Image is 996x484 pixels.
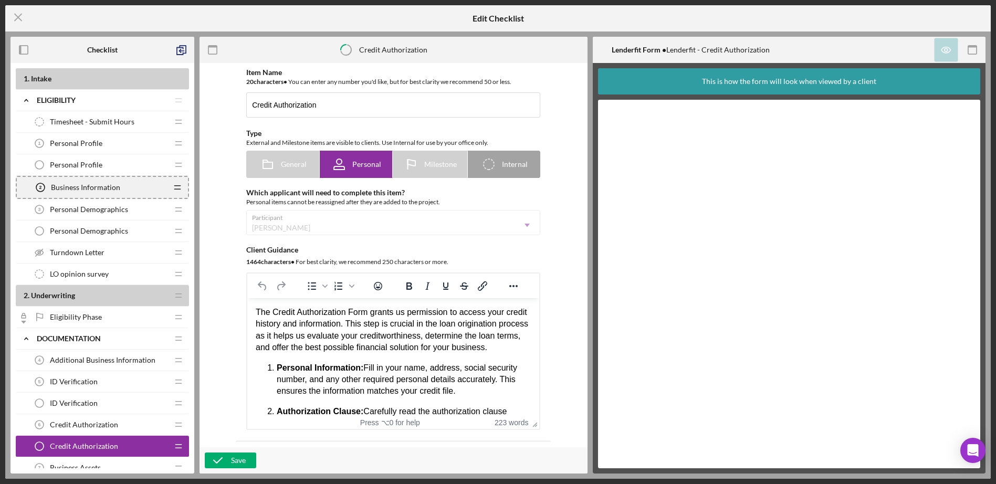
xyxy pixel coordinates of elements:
[246,246,540,254] div: Client Guidance
[246,77,540,87] div: You can enter any number you'd like, but for best clarity we recommend 50 or less.
[50,227,128,235] span: Personal Demographics
[246,188,540,197] div: Which applicant will need to complete this item?
[50,420,118,429] span: Credit Authorization
[369,279,387,293] button: Emojis
[960,438,985,463] div: Open Intercom Messenger
[455,279,473,293] button: Strikethrough
[50,139,102,148] span: Personal Profile
[37,334,168,343] div: Documentation
[344,418,436,427] div: Press ⌥0 for help
[29,108,284,155] p: Carefully read the authorization clause explaining the purpose of accessing your credit informati...
[702,68,876,94] div: This is how the form will look when viewed by a client
[50,205,128,214] span: Personal Demographics
[400,279,418,293] button: Bold
[612,45,666,54] b: Lenderfit Form •
[246,257,540,267] div: For best clarity, we recommend 250 characters or more.
[246,197,540,207] div: Personal items cannot be reassigned after they are added to the project.
[352,160,381,169] span: Personal
[303,279,329,293] div: Bullet list
[247,298,539,416] iframe: Rich Text Area
[50,377,98,386] span: ID Verification
[38,357,41,363] tspan: 4
[246,68,540,77] div: Item Name
[31,291,75,300] span: Underwriting
[50,399,98,407] span: ID Verification
[418,279,436,293] button: Italic
[281,160,307,169] span: General
[612,46,770,54] div: Lenderfit - Credit Authorization
[272,279,290,293] button: Redo
[246,258,295,266] b: 1464 character s •
[473,14,524,23] h5: Edit Checklist
[50,356,155,364] span: Additional Business Information
[38,422,41,427] tspan: 6
[246,129,540,138] div: Type
[246,78,287,86] b: 20 character s •
[50,313,102,321] span: Eligibility Phase
[609,110,971,458] iframe: Lenderfit form
[505,279,522,293] button: Reveal or hide additional toolbar items
[38,141,41,146] tspan: 1
[437,279,455,293] button: Underline
[29,65,116,74] strong: Personal Information:
[424,160,457,169] span: Milestone
[38,207,41,212] tspan: 3
[39,185,42,190] tspan: 2
[50,161,102,169] span: Personal Profile
[50,118,134,126] span: Timesheet - Submit Hours
[31,74,51,83] span: Intake
[8,8,284,56] p: The Credit Authorization Form grants us permission to access your credit history and information....
[51,183,120,192] span: Business Information
[29,64,284,99] p: Fill in your name, address, social security number, and any other required personal details accur...
[24,74,29,83] span: 1 .
[246,138,540,148] div: External and Milestone items are visible to clients. Use Internal for use by your office only.
[231,453,246,468] div: Save
[50,464,101,472] span: Business Assets
[8,8,284,349] body: Rich Text Area. Press ALT-0 for help.
[495,418,529,427] button: 223 words
[50,270,109,278] span: LO opinion survey
[87,46,118,54] b: Checklist
[502,160,528,169] span: Internal
[330,279,356,293] div: Numbered list
[38,379,41,384] tspan: 5
[37,96,168,104] div: Eligibility
[50,248,104,257] span: Turndown Letter
[24,291,29,300] span: 2 .
[50,442,118,450] span: Credit Authorization
[528,416,539,429] div: Press the Up and Down arrow keys to resize the editor.
[359,46,427,54] div: Credit Authorization
[205,453,256,468] button: Save
[29,109,116,118] strong: Authorization Clause:
[254,279,271,293] button: Undo
[8,8,284,20] body: Rich Text Area. Press ALT-0 for help.
[474,279,491,293] button: Insert/edit link
[38,465,41,470] tspan: 7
